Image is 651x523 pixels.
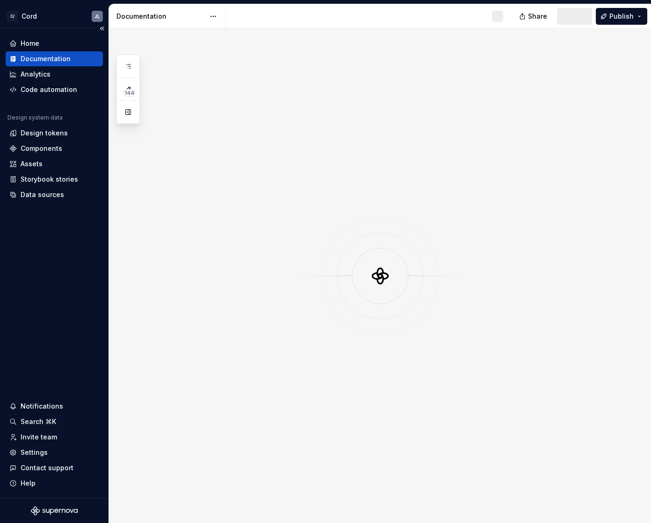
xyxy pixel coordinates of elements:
[6,399,103,414] button: Notifications
[6,126,103,141] a: Design tokens
[94,13,100,20] div: JL
[2,6,107,26] button: C/CordJL
[528,12,547,21] span: Share
[6,445,103,460] a: Settings
[7,114,63,121] div: Design system data
[21,190,64,199] div: Data sources
[6,414,103,429] button: Search ⌘K
[6,172,103,187] a: Storybook stories
[21,70,51,79] div: Analytics
[6,67,103,82] a: Analytics
[21,54,71,64] div: Documentation
[6,141,103,156] a: Components
[95,22,108,35] button: Collapse sidebar
[514,8,553,25] button: Share
[21,463,73,473] div: Contact support
[6,82,103,97] a: Code automation
[31,506,78,516] svg: Supernova Logo
[6,460,103,475] button: Contact support
[21,39,39,48] div: Home
[21,159,43,169] div: Assets
[6,156,103,171] a: Assets
[116,12,205,21] div: Documentation
[7,11,18,22] div: C/
[21,432,57,442] div: Invite team
[21,144,62,153] div: Components
[6,476,103,491] button: Help
[6,187,103,202] a: Data sources
[21,448,48,457] div: Settings
[123,89,136,97] span: 144
[21,128,68,138] div: Design tokens
[596,8,647,25] button: Publish
[6,36,103,51] a: Home
[21,479,36,488] div: Help
[21,402,63,411] div: Notifications
[21,85,77,94] div: Code automation
[6,51,103,66] a: Documentation
[6,430,103,445] a: Invite team
[21,417,56,426] div: Search ⌘K
[22,12,37,21] div: Cord
[21,175,78,184] div: Storybook stories
[609,12,634,21] span: Publish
